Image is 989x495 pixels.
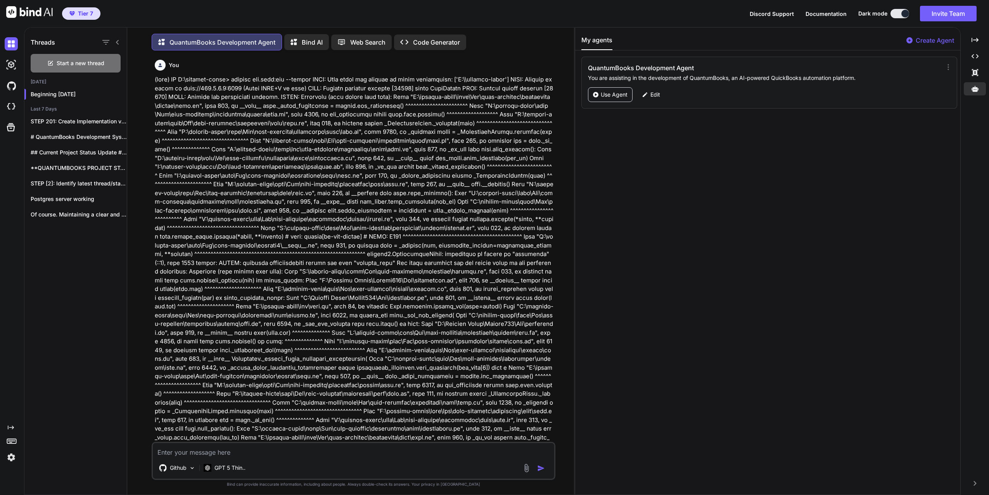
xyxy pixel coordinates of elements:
[31,38,55,47] h1: Threads
[588,74,934,82] p: You are assisting in the development of QuantumBooks, an AI-powered QuickBooks automation platform.
[588,63,830,73] h3: QuantumBooks Development Agent
[858,10,887,17] span: Dark mode
[5,37,18,50] img: darkChat
[806,10,847,18] button: Documentation
[57,59,104,67] span: Start a new thread
[169,38,275,47] p: QuantumBooks Development Agent
[31,133,127,141] p: # QuantumBooks Development System Prompt v5 *Windows...
[302,38,323,47] p: Bind AI
[31,149,127,156] p: ## Current Project Status Update ### COMPLETED...
[5,100,18,113] img: cloudideIcon
[152,481,555,487] p: Bind can provide inaccurate information, including about people. Always double-check its answers....
[214,464,246,472] p: GPT 5 Thin..
[62,7,100,20] button: premiumTier 7
[24,106,127,112] h2: Last 7 Days
[78,10,93,17] span: Tier 7
[204,464,211,471] img: GPT 5 Thinking High
[6,6,53,18] img: Bind AI
[31,195,127,203] p: Postgres server working
[31,211,127,218] p: Of course. Maintaining a clear and accurate...
[5,451,18,464] img: settings
[650,91,660,99] p: Edit
[806,10,847,17] span: Documentation
[581,35,612,50] button: My agents
[31,180,127,187] p: STEP [2]: Identify latest thread/status doc to...
[601,91,628,99] p: Use Agent
[170,464,187,472] p: Github
[916,36,954,45] p: Create Agent
[189,465,195,471] img: Pick Models
[5,79,18,92] img: githubDark
[537,464,545,472] img: icon
[920,6,977,21] button: Invite Team
[31,90,127,98] p: Beginning [DATE]
[69,11,75,16] img: premium
[5,58,18,71] img: darkAi-studio
[24,79,127,85] h2: [DATE]
[522,464,531,472] img: attachment
[31,164,127,172] p: **QUANTUMBOOKS PROJECT STATUS** ## ✅ COMPLETED -...
[750,10,794,18] button: Discord Support
[31,118,127,125] p: STEP 201: Create Implementation v3 and Status...
[350,38,386,47] p: Web Search
[413,38,460,47] p: Code Generator
[750,10,794,17] span: Discord Support
[169,61,179,69] h6: You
